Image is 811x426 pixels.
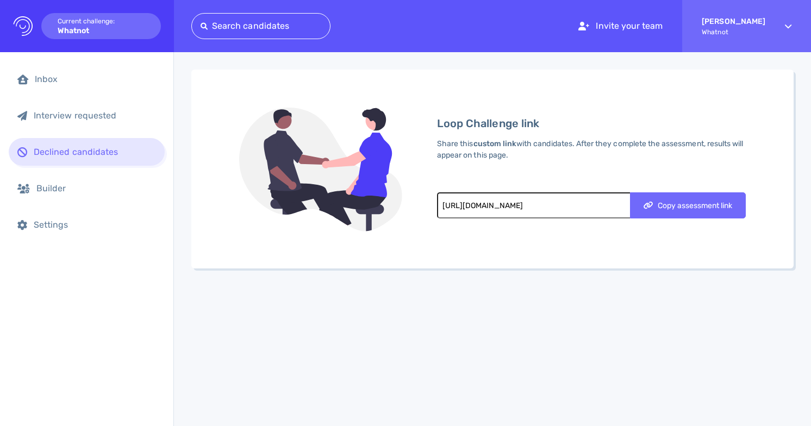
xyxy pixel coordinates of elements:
button: Copy assessment link [630,192,746,218]
div: Share this with candidates. After they complete the assessment, results will appear on this page. [437,138,746,161]
span: Whatnot [702,28,765,36]
div: Loop Challenge link [437,115,746,131]
div: Builder [36,183,156,193]
div: Declined candidates [34,147,156,157]
strong: [PERSON_NAME] [702,17,765,26]
div: Settings [34,220,156,230]
div: Copy assessment link [638,202,738,209]
div: Interview requested [34,110,156,121]
strong: custom link [473,139,517,148]
div: Inbox [35,74,156,84]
